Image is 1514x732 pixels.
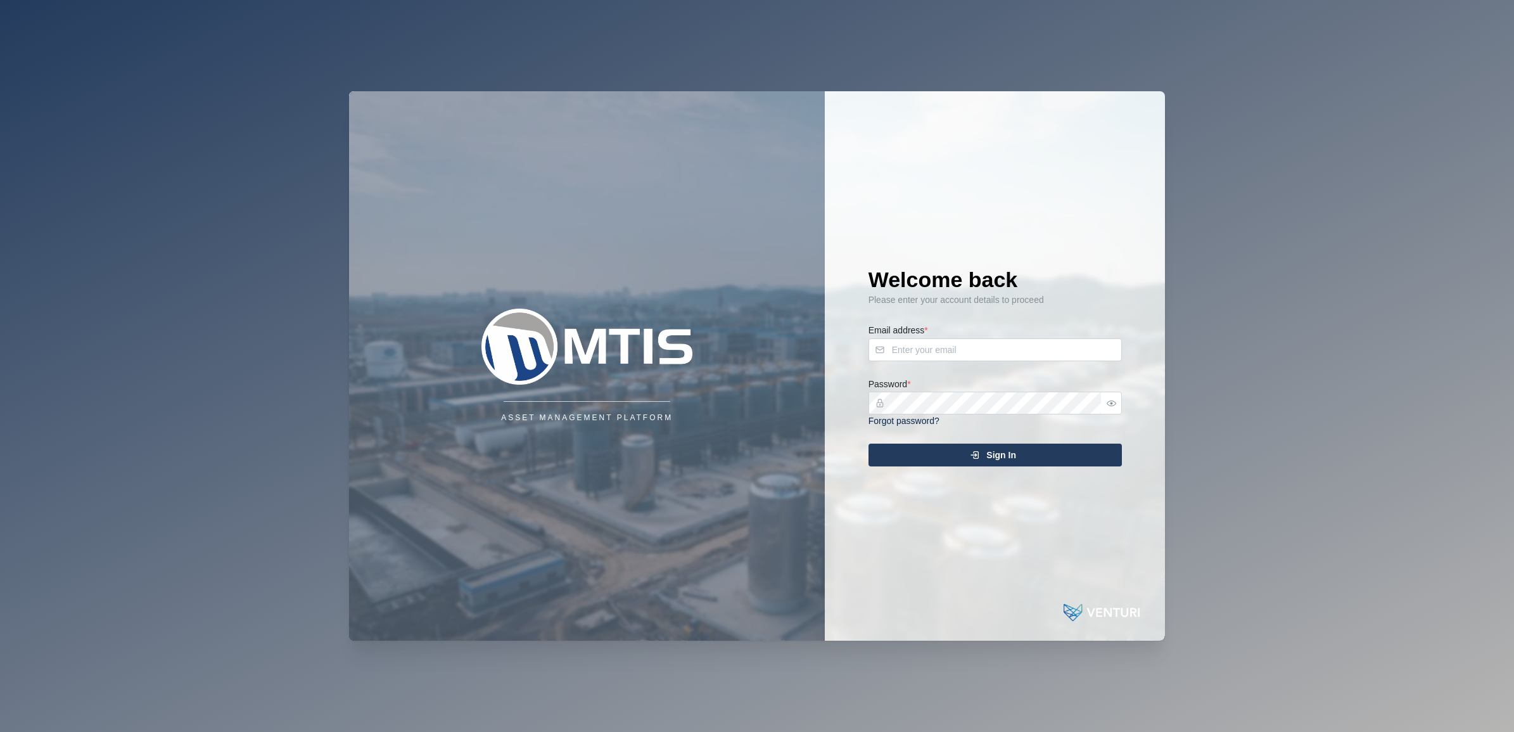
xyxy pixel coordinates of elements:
[868,266,1122,293] h1: Welcome back
[461,309,714,385] img: Company Logo
[868,416,939,426] a: Forgot password?
[1064,600,1140,626] img: Powered by: Venturi
[868,444,1122,466] button: Sign In
[868,338,1122,361] input: Enter your email
[868,378,911,392] label: Password
[986,444,1016,466] span: Sign In
[868,324,928,338] label: Email address
[868,293,1122,307] div: Please enter your account details to proceed
[501,412,673,424] div: Asset Management Platform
